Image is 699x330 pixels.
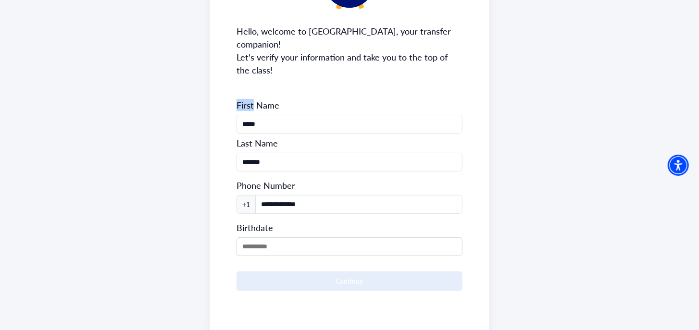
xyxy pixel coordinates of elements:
input: Phone Number [237,115,462,134]
span: +1 [237,195,256,214]
input: Phone Number [237,153,462,171]
span: Birthdate [237,221,273,233]
span: First Name [237,99,462,111]
label: Phone Number [237,180,295,191]
div: Accessibility Menu [668,155,689,176]
span: Hello, welcome to [GEOGRAPHIC_DATA], your transfer companion! Let's verify your information and t... [237,24,462,76]
span: Last Name [237,137,462,149]
input: MM/DD/YYYY [237,237,462,256]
